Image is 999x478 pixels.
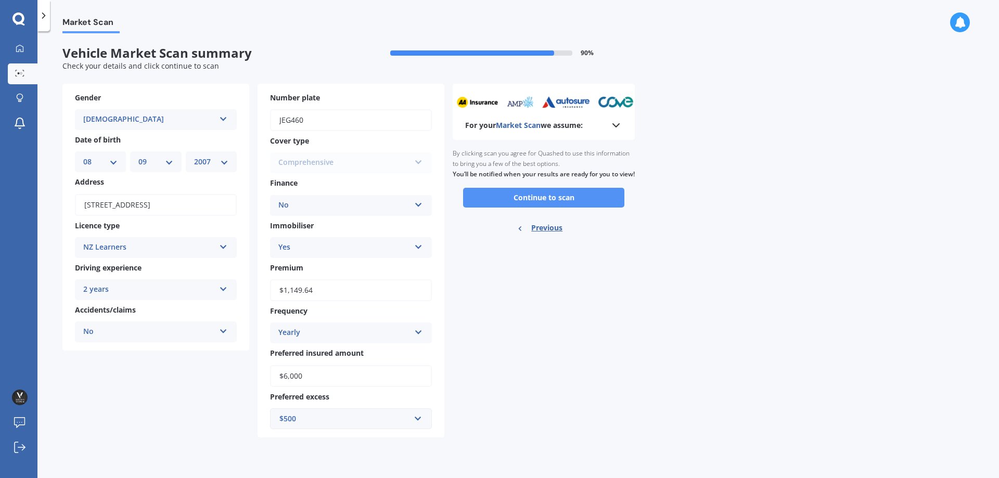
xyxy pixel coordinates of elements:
img: ACg8ocJQjs_cM47mPOS1Giv-VP2E0GH088dBNG6bJrBjLr9YvmVHYqo=s96-c [12,390,28,405]
span: Gender [75,93,101,102]
img: aa_sm.webp [437,96,478,108]
span: Accidents/claims [75,305,136,315]
img: amp_sm.png [485,96,514,108]
img: autosure_sm.webp [522,96,570,108]
span: Cover type [270,136,309,146]
button: Continue to scan [463,188,624,208]
div: [DEMOGRAPHIC_DATA] [83,113,215,126]
b: You’ll be notified when your results are ready for you to view! [453,170,635,178]
span: Market Scan [496,120,541,130]
span: Driving experience [75,263,142,273]
img: cove_sm.webp [578,96,614,108]
img: tower_sm.png [621,96,652,108]
span: Preferred excess [270,392,329,402]
div: Yes [278,241,410,254]
div: Yearly [278,327,410,339]
div: 2 years [83,283,215,296]
span: Finance [270,178,298,188]
div: $500 [279,413,410,424]
div: No [83,326,215,338]
span: Vehicle Market Scan summary [62,46,349,61]
span: Frequency [270,306,308,316]
span: 90 % [581,49,594,57]
span: Address [75,177,104,187]
span: Previous [531,220,562,236]
input: Enter premium [270,279,432,301]
div: NZ Learners [83,241,215,254]
span: Check your details and click continue to scan [62,61,219,71]
div: By clicking scan you agree for Quashed to use this information to bring you a few of the best opt... [453,140,635,188]
span: Licence type [75,221,120,230]
span: Market Scan [62,17,120,31]
span: Premium [270,263,303,273]
b: For your we assume: [465,120,583,131]
span: Date of birth [75,135,121,145]
div: No [278,199,410,212]
span: Number plate [270,93,320,102]
span: Immobiliser [270,221,314,230]
span: Preferred insured amount [270,348,364,358]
